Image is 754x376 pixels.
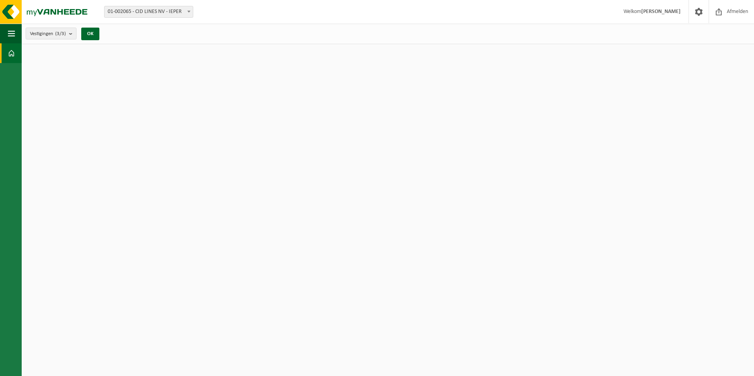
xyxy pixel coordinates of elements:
[105,6,193,17] span: 01-002065 - CID LINES NV - IEPER
[30,28,66,40] span: Vestigingen
[641,9,681,15] strong: [PERSON_NAME]
[81,28,99,40] button: OK
[104,6,193,18] span: 01-002065 - CID LINES NV - IEPER
[26,28,77,39] button: Vestigingen(3/3)
[55,31,66,36] count: (3/3)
